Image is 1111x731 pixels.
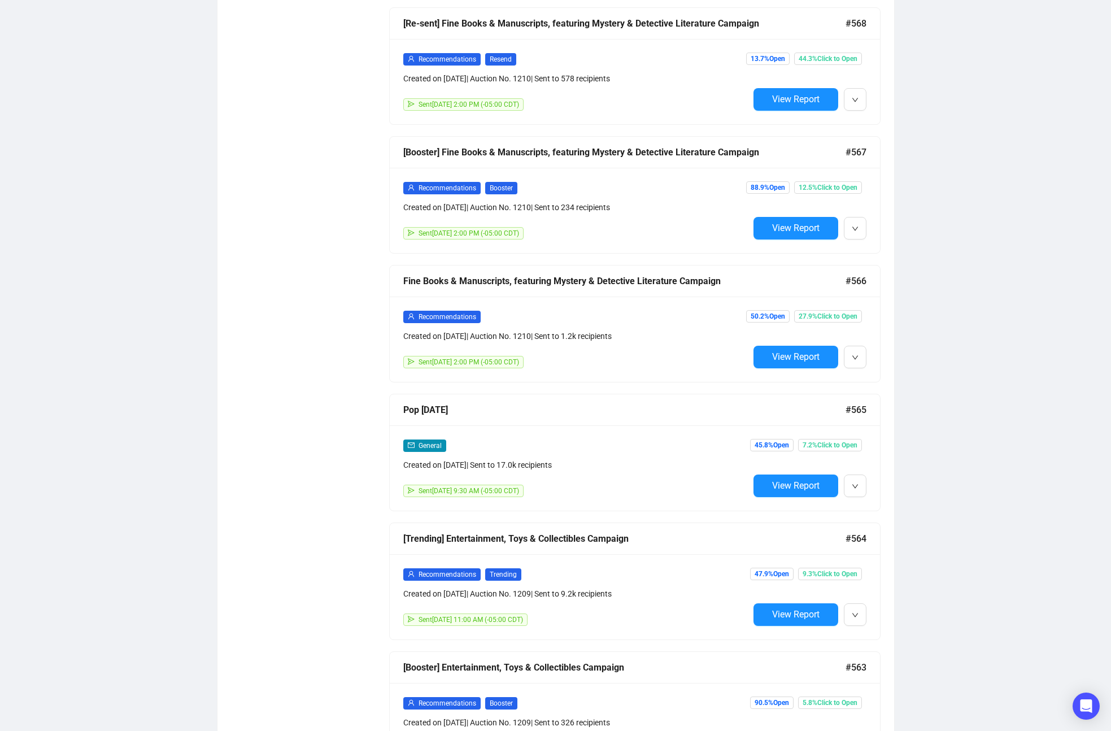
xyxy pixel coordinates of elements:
[408,571,415,577] span: user
[485,568,521,581] span: Trending
[772,480,820,491] span: View Report
[408,699,415,706] span: user
[798,697,862,709] span: 5.8% Click to Open
[750,568,794,580] span: 47.9% Open
[753,88,838,111] button: View Report
[389,523,881,640] a: [Trending] Entertainment, Toys & Collectibles Campaign#564userRecommendationsTrendingCreated on [...
[403,330,749,342] div: Created on [DATE] | Auction No. 1210 | Sent to 1.2k recipients
[852,97,859,103] span: down
[403,16,846,31] div: [Re-sent] Fine Books & Manuscripts, featuring Mystery & Detective Literature Campaign
[389,394,881,511] a: Pop [DATE]#565mailGeneralCreated on [DATE]| Sent to 17.0k recipientssendSent[DATE] 9:30 AM (-05:0...
[846,16,866,31] span: #568
[408,55,415,62] span: user
[419,571,476,578] span: Recommendations
[852,483,859,490] span: down
[772,223,820,233] span: View Report
[419,229,519,237] span: Sent [DATE] 2:00 PM (-05:00 CDT)
[798,439,862,451] span: 7.2% Click to Open
[750,439,794,451] span: 45.8% Open
[408,487,415,494] span: send
[403,145,846,159] div: [Booster] Fine Books & Manuscripts, featuring Mystery & Detective Literature Campaign
[403,716,749,729] div: Created on [DATE] | Auction No. 1209 | Sent to 326 recipients
[746,181,790,194] span: 88.9% Open
[389,265,881,382] a: Fine Books & Manuscripts, featuring Mystery & Detective Literature Campaign#566userRecommendation...
[403,72,749,85] div: Created on [DATE] | Auction No. 1210 | Sent to 578 recipients
[846,660,866,675] span: #563
[485,53,516,66] span: Resend
[772,609,820,620] span: View Report
[794,310,862,323] span: 27.9% Click to Open
[746,53,790,65] span: 13.7% Open
[403,532,846,546] div: [Trending] Entertainment, Toys & Collectibles Campaign
[419,55,476,63] span: Recommendations
[419,101,519,108] span: Sent [DATE] 2:00 PM (-05:00 CDT)
[798,568,862,580] span: 9.3% Click to Open
[772,351,820,362] span: View Report
[408,616,415,623] span: send
[794,53,862,65] span: 44.3% Click to Open
[408,313,415,320] span: user
[403,588,749,600] div: Created on [DATE] | Auction No. 1209 | Sent to 9.2k recipients
[846,532,866,546] span: #564
[485,697,517,710] span: Booster
[753,475,838,497] button: View Report
[794,181,862,194] span: 12.5% Click to Open
[419,616,523,624] span: Sent [DATE] 11:00 AM (-05:00 CDT)
[852,225,859,232] span: down
[746,310,790,323] span: 50.2% Open
[419,442,442,450] span: General
[408,101,415,107] span: send
[852,612,859,619] span: down
[846,145,866,159] span: #567
[485,182,517,194] span: Booster
[419,313,476,321] span: Recommendations
[403,459,749,471] div: Created on [DATE] | Sent to 17.0k recipients
[852,354,859,361] span: down
[846,274,866,288] span: #566
[403,403,846,417] div: Pop [DATE]
[419,487,519,495] span: Sent [DATE] 9:30 AM (-05:00 CDT)
[753,217,838,240] button: View Report
[750,697,794,709] span: 90.5% Open
[772,94,820,105] span: View Report
[846,403,866,417] span: #565
[403,274,846,288] div: Fine Books & Manuscripts, featuring Mystery & Detective Literature Campaign
[389,7,881,125] a: [Re-sent] Fine Books & Manuscripts, featuring Mystery & Detective Literature Campaign#568userReco...
[408,229,415,236] span: send
[408,358,415,365] span: send
[403,201,749,214] div: Created on [DATE] | Auction No. 1210 | Sent to 234 recipients
[408,442,415,449] span: mail
[389,136,881,254] a: [Booster] Fine Books & Manuscripts, featuring Mystery & Detective Literature Campaign#567userReco...
[753,603,838,626] button: View Report
[408,184,415,191] span: user
[419,184,476,192] span: Recommendations
[419,699,476,707] span: Recommendations
[753,346,838,368] button: View Report
[1073,693,1100,720] div: Open Intercom Messenger
[403,660,846,675] div: [Booster] Entertainment, Toys & Collectibles Campaign
[419,358,519,366] span: Sent [DATE] 2:00 PM (-05:00 CDT)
